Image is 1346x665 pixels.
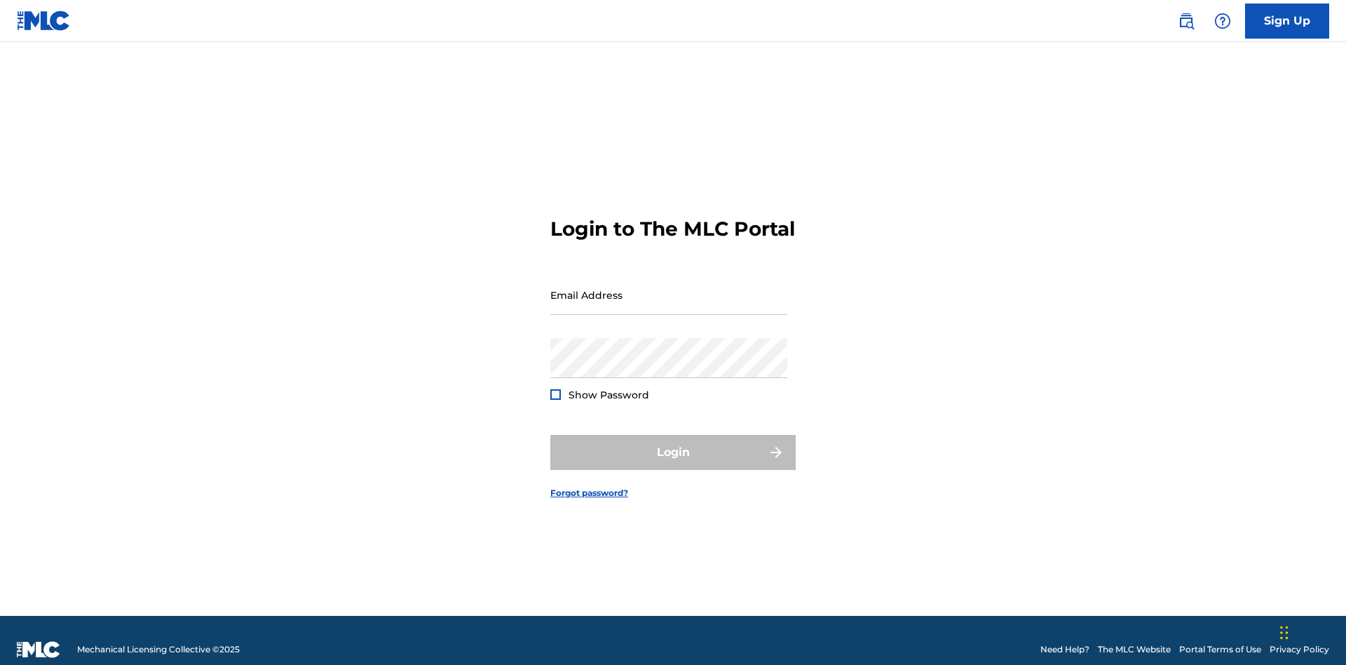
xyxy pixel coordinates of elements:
[1172,7,1200,35] a: Public Search
[77,643,240,656] span: Mechanical Licensing Collective © 2025
[1280,612,1289,654] div: Drag
[569,389,649,401] span: Show Password
[1214,13,1231,29] img: help
[1178,13,1195,29] img: search
[1098,643,1171,656] a: The MLC Website
[550,487,628,499] a: Forgot password?
[17,641,60,658] img: logo
[1270,643,1329,656] a: Privacy Policy
[1276,598,1346,665] iframe: Chat Widget
[1245,4,1329,39] a: Sign Up
[17,11,71,31] img: MLC Logo
[1179,643,1261,656] a: Portal Terms of Use
[1209,7,1237,35] div: Help
[1040,643,1089,656] a: Need Help?
[550,217,795,241] h3: Login to The MLC Portal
